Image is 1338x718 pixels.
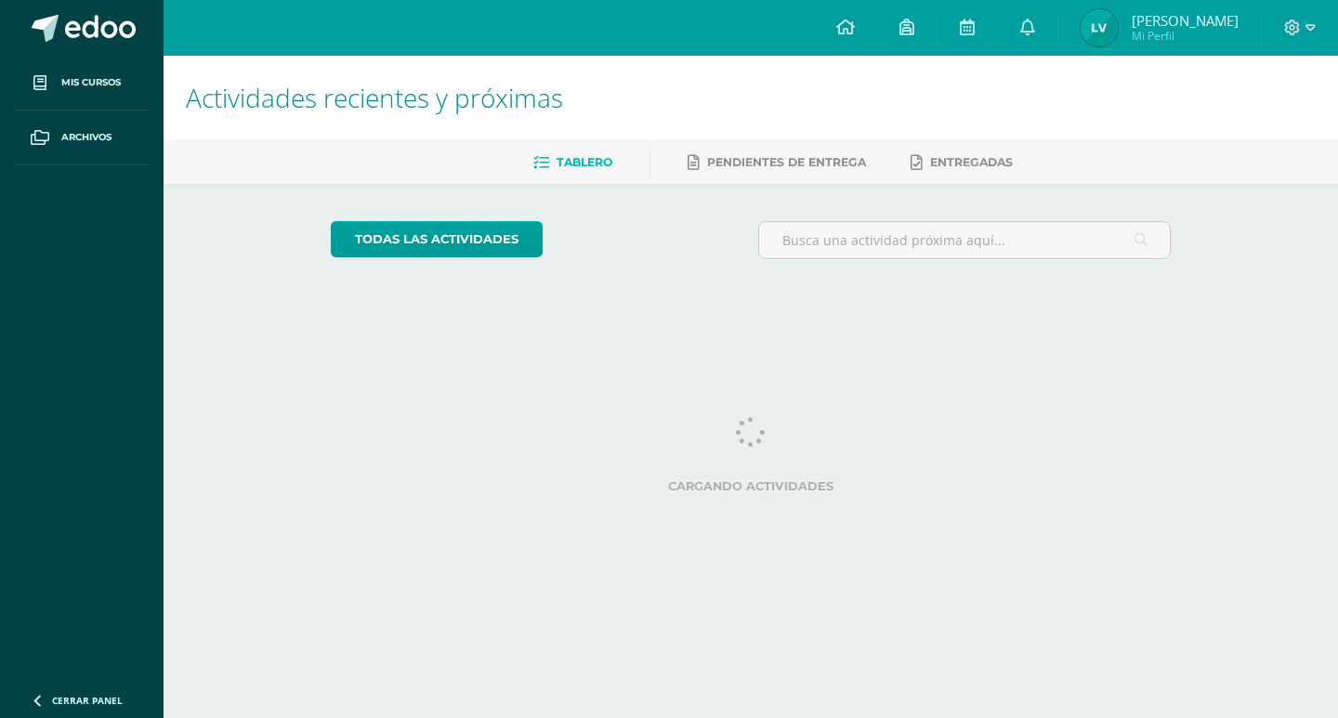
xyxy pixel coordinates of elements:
[707,155,866,169] span: Pendientes de entrega
[1132,11,1239,30] span: [PERSON_NAME]
[15,56,149,111] a: Mis cursos
[930,155,1013,169] span: Entregadas
[911,148,1013,177] a: Entregadas
[61,130,111,145] span: Archivos
[186,80,563,115] span: Actividades recientes y próximas
[557,155,612,169] span: Tablero
[331,479,1172,493] label: Cargando actividades
[759,222,1171,258] input: Busca una actividad próxima aquí...
[52,694,123,707] span: Cerrar panel
[688,148,866,177] a: Pendientes de entrega
[15,111,149,165] a: Archivos
[1081,9,1118,46] img: 73bf86f290e9f177a04a2a928628ab5f.png
[533,148,612,177] a: Tablero
[1132,28,1239,44] span: Mi Perfil
[61,75,121,90] span: Mis cursos
[331,221,543,257] a: todas las Actividades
